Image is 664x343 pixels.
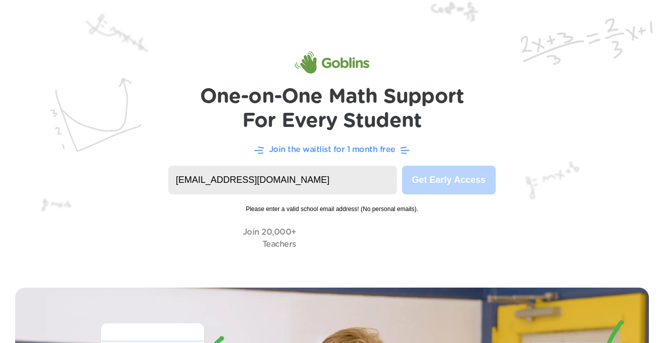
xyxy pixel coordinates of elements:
[269,144,395,156] p: Join the waitlist for 1 month free
[243,226,296,250] p: Join 20,000+ Teachers
[168,194,496,214] span: Please enter a valid school email address! (No personal emails).
[168,166,397,194] input: name@yourschool.org
[200,85,464,133] h1: One-on-One Math Support For Every Student
[402,166,496,194] button: Get Early Access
